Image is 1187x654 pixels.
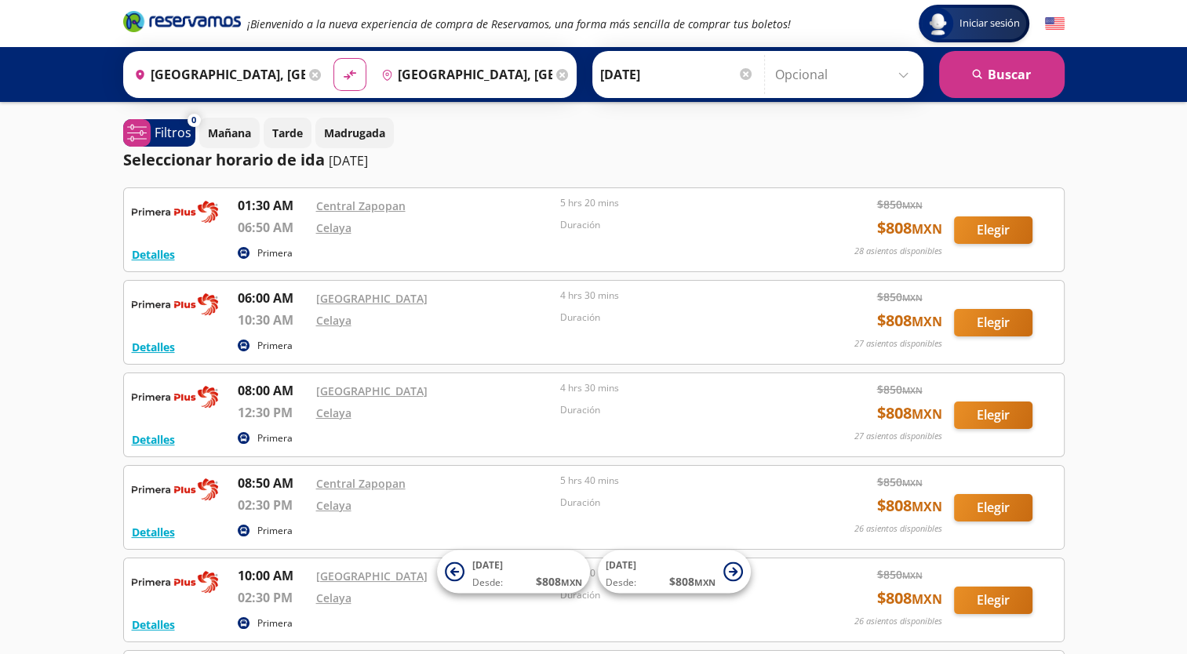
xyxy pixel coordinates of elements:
[316,498,351,513] a: Celaya
[238,403,308,422] p: 12:30 PM
[912,220,942,238] small: MXN
[775,55,916,94] input: Opcional
[316,198,406,213] a: Central Zapopan
[132,381,218,412] img: RESERVAMOS
[939,51,1065,98] button: Buscar
[954,401,1032,429] button: Elegir
[561,576,582,588] small: MXN
[208,125,251,141] p: Mañana
[560,289,797,303] p: 4 hrs 30 mins
[902,199,923,211] small: MXN
[954,587,1032,614] button: Elegir
[694,576,715,588] small: MXN
[598,550,751,594] button: [DATE]Desde:$808MXN
[877,587,942,610] span: $ 808
[257,616,293,630] p: Primera
[238,474,308,492] p: 08:50 AM
[954,494,1032,521] button: Elegir
[953,16,1026,31] span: Iniciar sesión
[155,123,191,142] p: Filtros
[560,311,797,325] p: Duración
[123,9,241,38] a: Brand Logo
[132,566,218,598] img: RESERVAMOS
[877,474,923,490] span: $ 850
[316,476,406,491] a: Central Zapopan
[132,616,175,633] button: Detalles
[257,431,293,445] p: Primera
[912,313,942,330] small: MXN
[560,474,797,488] p: 5 hrs 40 mins
[238,196,308,215] p: 01:30 AM
[315,118,394,148] button: Madrugada
[669,573,715,590] span: $ 808
[199,118,260,148] button: Mañana
[877,309,942,332] span: $ 808
[560,403,797,417] p: Duración
[316,291,428,306] a: [GEOGRAPHIC_DATA]
[316,313,351,328] a: Celaya
[123,119,195,147] button: 0Filtros
[560,381,797,395] p: 4 hrs 30 mins
[264,118,311,148] button: Tarde
[316,405,351,420] a: Celaya
[375,55,552,94] input: Buscar Destino
[600,55,754,94] input: Elegir Fecha
[316,590,351,605] a: Celaya
[238,566,308,585] p: 10:00 AM
[191,114,196,127] span: 0
[902,569,923,581] small: MXN
[912,405,942,423] small: MXN
[238,311,308,329] p: 10:30 AM
[257,246,293,260] p: Primera
[854,615,942,628] p: 26 asientos disponibles
[954,216,1032,244] button: Elegir
[902,477,923,489] small: MXN
[560,496,797,510] p: Duración
[257,524,293,538] p: Primera
[238,588,308,607] p: 02:30 PM
[132,474,218,505] img: RESERVAMOS
[132,339,175,355] button: Detalles
[854,245,942,258] p: 28 asientos disponibles
[877,566,923,583] span: $ 850
[123,148,325,172] p: Seleccionar horario de ida
[132,431,175,448] button: Detalles
[247,16,791,31] em: ¡Bienvenido a la nueva experiencia de compra de Reservamos, una forma más sencilla de comprar tus...
[854,522,942,536] p: 26 asientos disponibles
[854,337,942,351] p: 27 asientos disponibles
[912,498,942,515] small: MXN
[472,576,503,590] span: Desde:
[472,558,503,572] span: [DATE]
[329,151,368,170] p: [DATE]
[128,55,305,94] input: Buscar Origen
[238,496,308,514] p: 02:30 PM
[877,494,942,518] span: $ 808
[877,289,923,305] span: $ 850
[316,220,351,235] a: Celaya
[877,196,923,213] span: $ 850
[560,218,797,232] p: Duración
[902,384,923,396] small: MXN
[1045,14,1065,34] button: English
[238,381,308,400] p: 08:00 AM
[238,218,308,237] p: 06:50 AM
[536,573,582,590] span: $ 808
[902,292,923,303] small: MXN
[316,383,428,398] a: [GEOGRAPHIC_DATA]
[877,381,923,398] span: $ 850
[324,125,385,141] p: Madrugada
[132,289,218,320] img: RESERVAMOS
[606,576,636,590] span: Desde:
[238,289,308,307] p: 06:00 AM
[877,216,942,240] span: $ 808
[560,588,797,602] p: Duración
[257,339,293,353] p: Primera
[606,558,636,572] span: [DATE]
[123,9,241,33] i: Brand Logo
[854,430,942,443] p: 27 asientos disponibles
[912,590,942,608] small: MXN
[437,550,590,594] button: [DATE]Desde:$808MXN
[132,524,175,540] button: Detalles
[132,246,175,263] button: Detalles
[954,309,1032,336] button: Elegir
